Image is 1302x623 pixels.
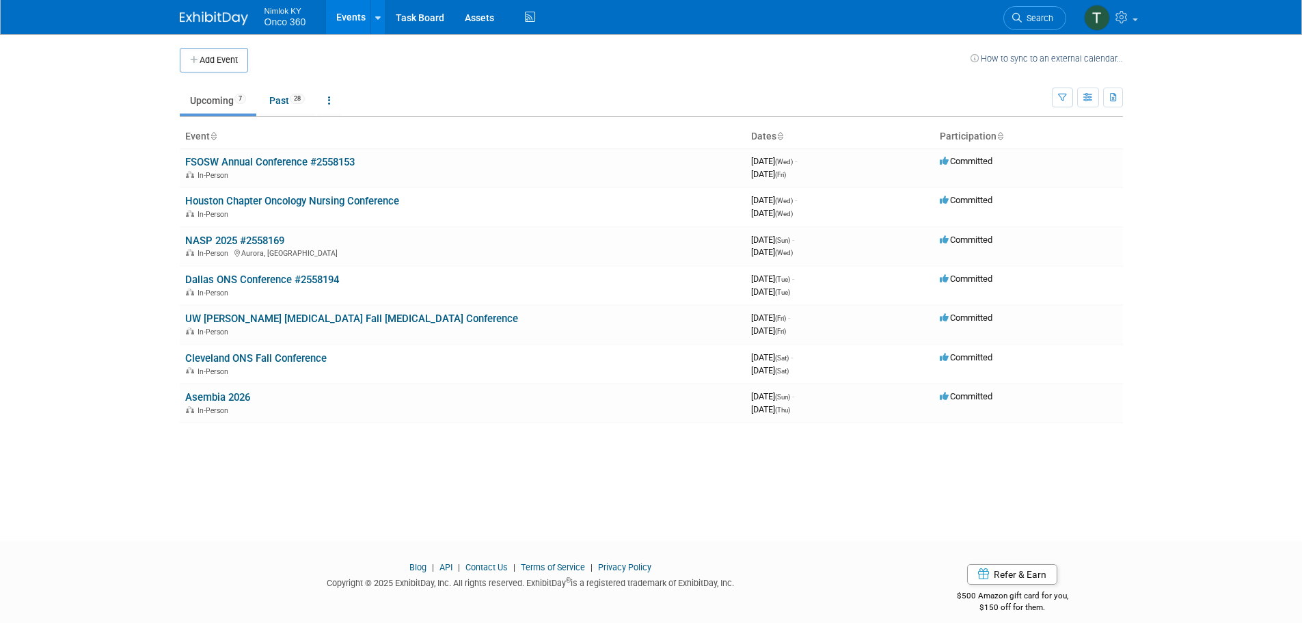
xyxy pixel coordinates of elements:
a: Houston Chapter Oncology Nursing Conference [185,195,399,207]
span: (Tue) [775,289,790,296]
div: $150 off for them. [902,602,1123,613]
span: (Tue) [775,276,790,283]
a: Sort by Event Name [210,131,217,142]
span: [DATE] [751,352,793,362]
span: [DATE] [751,365,789,375]
span: [DATE] [751,169,786,179]
span: 7 [234,94,246,104]
span: - [791,352,793,362]
span: - [792,274,794,284]
a: FSOSW Annual Conference #2558153 [185,156,355,168]
span: (Fri) [775,171,786,178]
span: (Wed) [775,210,793,217]
span: - [788,313,790,323]
span: Onco 360 [265,16,306,27]
a: Terms of Service [521,562,585,572]
a: NASP 2025 #2558169 [185,235,284,247]
span: | [587,562,596,572]
span: Committed [940,195,992,205]
a: Refer & Earn [967,564,1057,585]
span: [DATE] [751,274,794,284]
span: - [792,235,794,245]
span: [DATE] [751,391,794,401]
th: Dates [746,125,934,148]
th: Participation [934,125,1123,148]
span: Committed [940,313,992,323]
span: - [795,195,797,205]
span: [DATE] [751,404,790,414]
a: Dallas ONS Conference #2558194 [185,274,339,286]
span: (Sat) [775,354,789,362]
a: How to sync to an external calendar... [971,53,1123,64]
span: | [510,562,519,572]
span: (Fri) [775,328,786,335]
span: Committed [940,274,992,284]
span: In-Person [198,210,232,219]
span: [DATE] [751,326,786,336]
a: Past28 [259,88,315,114]
a: Sort by Start Date [776,131,783,142]
span: (Wed) [775,197,793,204]
span: [DATE] [751,313,790,323]
span: | [455,562,463,572]
span: Committed [940,235,992,245]
span: - [795,156,797,166]
div: $500 Amazon gift card for you, [902,581,1123,613]
a: Asembia 2026 [185,391,250,403]
span: [DATE] [751,156,797,166]
span: [DATE] [751,235,794,245]
span: In-Person [198,328,232,336]
span: In-Person [198,406,232,415]
span: In-Person [198,249,232,258]
span: (Wed) [775,249,793,256]
img: ExhibitDay [180,12,248,25]
a: Upcoming7 [180,88,256,114]
span: [DATE] [751,208,793,218]
button: Add Event [180,48,248,72]
span: | [429,562,437,572]
span: (Sun) [775,237,790,244]
span: Committed [940,391,992,401]
th: Event [180,125,746,148]
img: In-Person Event [186,406,194,413]
div: Aurora, [GEOGRAPHIC_DATA] [185,247,740,258]
img: In-Person Event [186,367,194,374]
a: UW [PERSON_NAME] [MEDICAL_DATA] Fall [MEDICAL_DATA] Conference [185,313,518,325]
span: Search [1022,13,1053,23]
a: Contact Us [465,562,508,572]
span: (Sun) [775,393,790,401]
img: In-Person Event [186,249,194,256]
span: [DATE] [751,247,793,257]
span: Committed [940,352,992,362]
img: In-Person Event [186,328,194,334]
span: 28 [290,94,305,104]
span: - [792,391,794,401]
span: In-Person [198,289,232,297]
a: Sort by Participation Type [996,131,1003,142]
img: In-Person Event [186,289,194,295]
span: Committed [940,156,992,166]
a: Cleveland ONS Fall Conference [185,352,327,364]
a: Blog [409,562,426,572]
span: (Thu) [775,406,790,414]
span: (Sat) [775,367,789,375]
span: (Fri) [775,315,786,322]
span: [DATE] [751,195,797,205]
span: In-Person [198,367,232,376]
a: API [439,562,452,572]
img: In-Person Event [186,171,194,178]
sup: ® [566,576,571,584]
div: Copyright © 2025 ExhibitDay, Inc. All rights reserved. ExhibitDay is a registered trademark of Ex... [180,574,882,589]
img: Tim Bugaile [1084,5,1110,31]
a: Privacy Policy [598,562,651,572]
img: In-Person Event [186,210,194,217]
span: (Wed) [775,158,793,165]
span: [DATE] [751,287,790,297]
a: Search [1003,6,1066,30]
span: In-Person [198,171,232,180]
span: Nimlok KY [265,3,306,17]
